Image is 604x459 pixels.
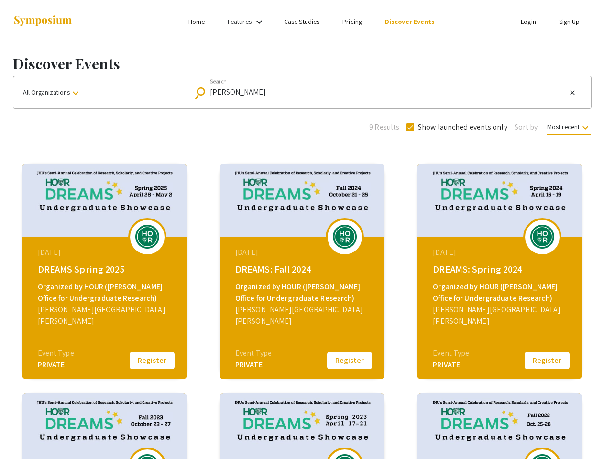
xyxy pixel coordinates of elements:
[7,416,41,452] iframe: Chat
[547,122,591,135] span: Most recent
[253,16,265,28] mat-icon: Expand Features list
[235,281,371,304] div: Organized by HOUR ([PERSON_NAME] Office for Undergraduate Research)
[23,88,81,97] span: All Organizations
[235,247,371,258] div: [DATE]
[220,164,384,237] img: dreams-fall-2024_eventCoverPhoto_0caa39__thumb.jpg
[528,225,557,249] img: dreams-spring-2024_eventLogo_346f6f_.png
[13,55,592,72] h1: Discover Events
[38,348,74,359] div: Event Type
[13,15,73,28] img: Symposium by ForagerOne
[133,225,162,249] img: dreams-spring-2025_eventLogo_7b54a7_.png
[235,304,371,327] div: [PERSON_NAME][GEOGRAPHIC_DATA][PERSON_NAME]
[417,164,582,237] img: dreams-spring-2024_eventCoverPhoto_ffb700__thumb.jpg
[433,348,469,359] div: Event Type
[369,121,399,133] span: 9 Results
[569,88,576,97] mat-icon: close
[521,17,536,26] a: Login
[326,350,373,371] button: Register
[385,17,435,26] a: Discover Events
[515,121,539,133] span: Sort by:
[580,122,591,133] mat-icon: keyboard_arrow_down
[235,359,272,371] div: PRIVATE
[418,121,507,133] span: Show launched events only
[330,225,359,249] img: dreams-fall-2024_eventLogo_ff6658_.png
[342,17,362,26] a: Pricing
[38,304,174,327] div: [PERSON_NAME][GEOGRAPHIC_DATA][PERSON_NAME]
[38,281,174,304] div: Organized by HOUR ([PERSON_NAME] Office for Undergraduate Research)
[433,262,569,276] div: DREAMS: Spring 2024
[38,262,174,276] div: DREAMS Spring 2025
[284,17,319,26] a: Case Studies
[433,247,569,258] div: [DATE]
[196,85,209,101] mat-icon: Search
[228,17,252,26] a: Features
[433,359,469,371] div: PRIVATE
[128,350,176,371] button: Register
[523,350,571,371] button: Register
[567,87,578,98] button: Clear
[235,262,371,276] div: DREAMS: Fall 2024
[13,76,187,108] button: All Organizations
[210,88,567,97] input: Looking for something specific?
[22,164,187,237] img: dreams-spring-2025_eventCoverPhoto_df4d26__thumb.jpg
[539,118,599,135] button: Most recent
[433,281,569,304] div: Organized by HOUR ([PERSON_NAME] Office for Undergraduate Research)
[188,17,205,26] a: Home
[433,304,569,327] div: [PERSON_NAME][GEOGRAPHIC_DATA][PERSON_NAME]
[235,348,272,359] div: Event Type
[70,87,81,99] mat-icon: keyboard_arrow_down
[559,17,580,26] a: Sign Up
[38,359,74,371] div: PRIVATE
[38,247,174,258] div: [DATE]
